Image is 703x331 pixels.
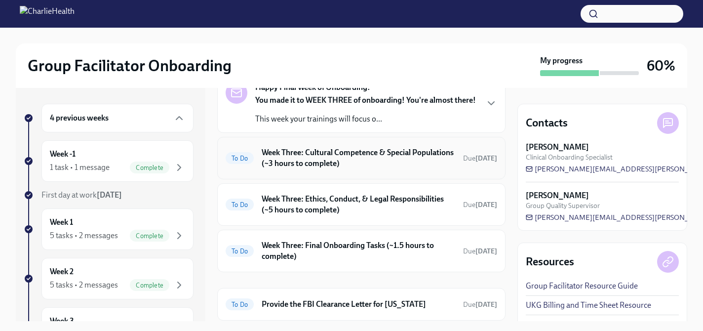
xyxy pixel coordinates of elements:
span: To Do [226,248,254,255]
strong: My progress [540,55,583,66]
strong: [DATE] [475,154,497,163]
a: To DoWeek Three: Cultural Competence & Special Populations (~3 hours to complete)Due[DATE] [226,145,497,171]
a: Week 15 tasks • 2 messagesComplete [24,208,194,250]
span: August 30th, 2025 10:00 [463,247,497,256]
h6: 4 previous weeks [50,113,109,124]
a: How to Submit an IT Ticket [526,319,616,330]
h6: Week 2 [50,266,74,277]
span: Due [463,201,497,209]
h6: Provide the FBI Clearance Letter for [US_STATE] [262,299,455,310]
a: To DoWeek Three: Ethics, Conduct, & Legal Responsibilities (~5 hours to complete)Due[DATE] [226,192,497,217]
span: Due [463,300,497,309]
a: Group Facilitator Resource Guide [526,281,638,291]
h4: Contacts [526,116,568,130]
strong: You made it to WEEK THREE of onboarding! You're almost there! [255,95,476,105]
h6: Week -1 [50,149,76,160]
h6: Week Three: Final Onboarding Tasks (~1.5 hours to complete) [262,240,455,262]
h6: Week Three: Ethics, Conduct, & Legal Responsibilities (~5 hours to complete) [262,194,455,215]
a: To DoProvide the FBI Clearance Letter for [US_STATE]Due[DATE] [226,296,497,312]
a: Week -11 task • 1 messageComplete [24,140,194,182]
span: Clinical Onboarding Specialist [526,153,613,162]
strong: [PERSON_NAME] [526,142,589,153]
span: Complete [130,164,169,171]
div: 4 previous weeks [41,104,194,132]
h4: Resources [526,254,574,269]
span: First day at work [41,190,122,200]
strong: [DATE] [475,300,497,309]
div: 1 task • 1 message [50,162,110,173]
p: This week your trainings will focus o... [255,114,476,124]
strong: [PERSON_NAME] [526,190,589,201]
a: Week 25 tasks • 2 messagesComplete [24,258,194,299]
a: First day at work[DATE] [24,190,194,201]
a: To DoWeek Three: Final Onboarding Tasks (~1.5 hours to complete)Due[DATE] [226,238,497,264]
span: To Do [226,201,254,208]
h2: Group Facilitator Onboarding [28,56,232,76]
span: September 1st, 2025 10:00 [463,200,497,209]
span: September 16th, 2025 10:00 [463,300,497,309]
h6: Week Three: Cultural Competence & Special Populations (~3 hours to complete) [262,147,455,169]
strong: [DATE] [475,247,497,255]
span: September 1st, 2025 10:00 [463,154,497,163]
h6: Week 3 [50,316,74,327]
span: To Do [226,301,254,308]
a: UKG Billing and Time Sheet Resource [526,300,651,311]
h6: Week 1 [50,217,73,228]
h3: 60% [647,57,675,75]
span: Complete [130,232,169,240]
div: 5 tasks • 2 messages [50,230,118,241]
strong: [DATE] [97,190,122,200]
span: Complete [130,282,169,289]
span: To Do [226,155,254,162]
div: 5 tasks • 2 messages [50,280,118,290]
span: Due [463,154,497,163]
strong: [DATE] [475,201,497,209]
span: Group Quality Supervisor [526,201,600,210]
span: Due [463,247,497,255]
img: CharlieHealth [20,6,75,22]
